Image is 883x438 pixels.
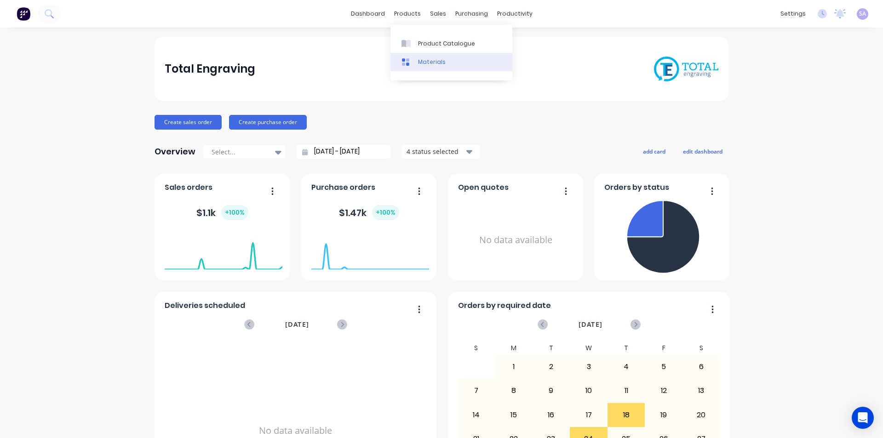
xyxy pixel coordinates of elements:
div: S [682,341,720,355]
div: 7 [458,379,495,402]
span: [DATE] [579,319,602,330]
button: edit dashboard [677,145,728,157]
div: M [495,341,533,355]
div: Product Catalogue [418,40,475,48]
button: Create sales order [155,115,222,130]
div: 13 [683,379,720,402]
div: 6 [683,355,720,378]
div: 19 [645,404,682,427]
div: + 100 % [221,205,248,220]
div: 12 [645,379,682,402]
div: 16 [533,404,570,427]
button: Create purchase order [229,115,307,130]
div: Overview [155,142,195,161]
div: S [458,341,495,355]
div: No data available [458,197,573,284]
div: 11 [608,379,645,402]
div: 3 [570,355,607,378]
span: Sales orders [165,182,212,193]
span: Open quotes [458,182,509,193]
span: SA [859,10,866,18]
div: W [570,341,608,355]
div: + 100 % [372,205,399,220]
div: 1 [495,355,532,378]
img: Factory [17,7,30,21]
span: Deliveries scheduled [165,300,245,311]
a: Product Catalogue [390,34,512,52]
div: 10 [570,379,607,402]
div: 8 [495,379,532,402]
div: products [390,7,425,21]
div: $ 1.47k [339,205,399,220]
div: productivity [493,7,537,21]
span: Orders by required date [458,300,551,311]
div: $ 1.1k [196,205,248,220]
span: [DATE] [285,319,309,330]
div: T [608,341,645,355]
div: 9 [533,379,570,402]
div: 5 [645,355,682,378]
div: Total Engraving [165,60,255,78]
div: Open Intercom Messenger [852,407,874,429]
div: F [645,341,682,355]
a: dashboard [346,7,390,21]
div: 15 [495,404,532,427]
div: 20 [683,404,720,427]
span: Purchase orders [311,182,375,193]
div: 4 [608,355,645,378]
div: 18 [608,404,645,427]
button: 4 status selected [401,145,480,159]
div: settings [776,7,810,21]
div: Materials [418,58,446,66]
div: 14 [458,404,495,427]
span: Orders by status [604,182,669,193]
div: T [533,341,570,355]
div: sales [425,7,451,21]
div: purchasing [451,7,493,21]
div: 2 [533,355,570,378]
img: Total Engraving [654,57,718,82]
div: 4 status selected [407,147,464,156]
button: add card [637,145,671,157]
div: 17 [570,404,607,427]
a: Materials [390,53,512,71]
